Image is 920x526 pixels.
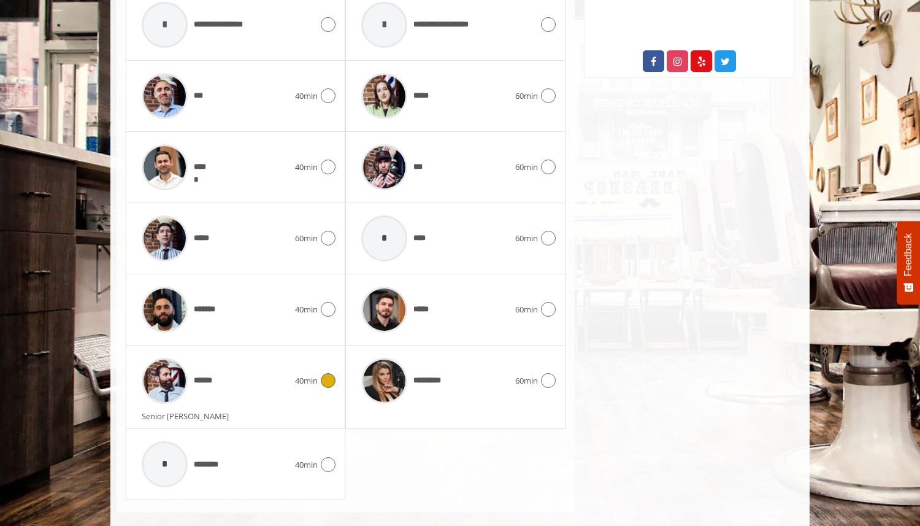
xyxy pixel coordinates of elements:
[295,374,318,387] span: 40min
[903,233,914,276] span: Feedback
[515,90,538,102] span: 60min
[295,90,318,102] span: 40min
[515,303,538,316] span: 60min
[897,221,920,304] button: Feedback - Show survey
[295,232,318,245] span: 60min
[515,161,538,174] span: 60min
[515,374,538,387] span: 60min
[295,458,318,471] span: 40min
[295,303,318,316] span: 40min
[515,232,538,245] span: 60min
[295,161,318,174] span: 40min
[142,411,235,422] span: Senior [PERSON_NAME]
